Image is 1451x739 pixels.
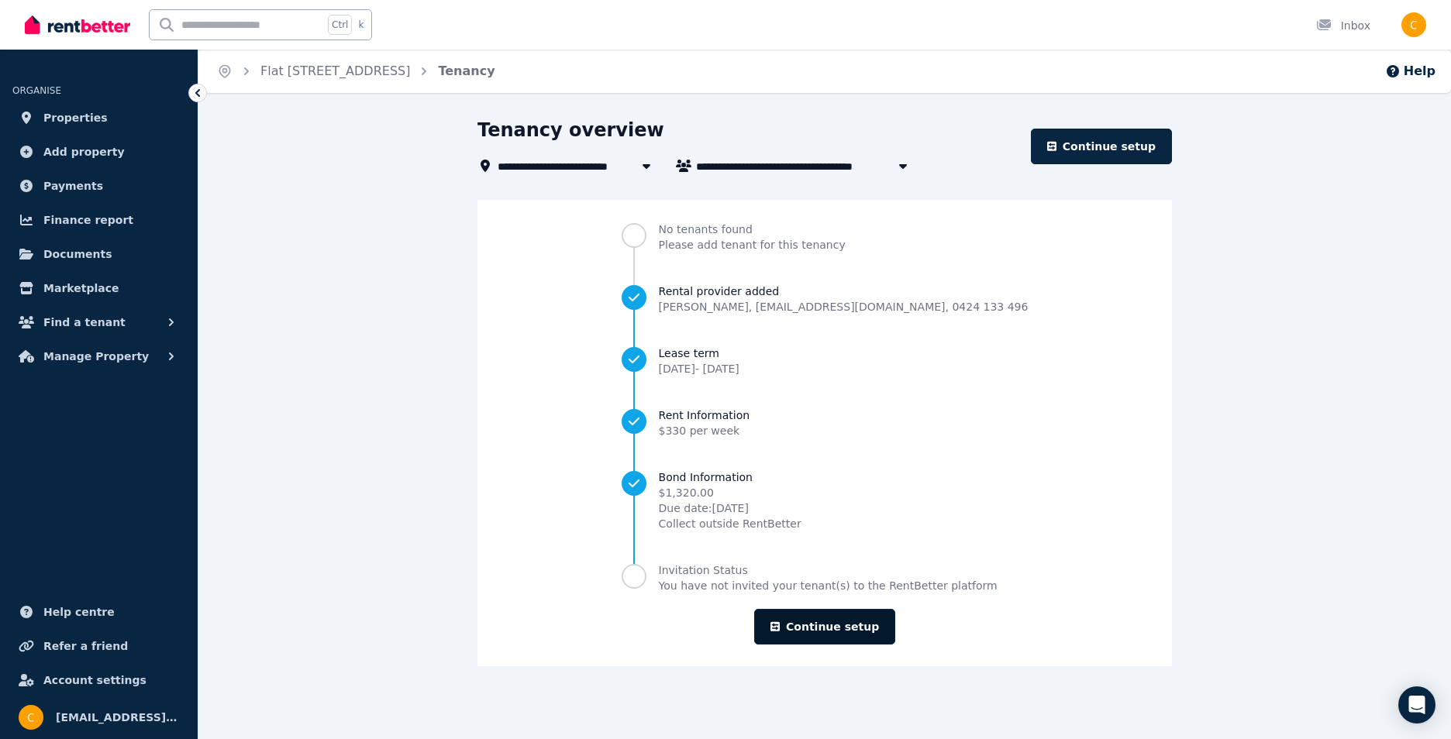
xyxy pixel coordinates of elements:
span: Invitation Status [659,562,998,578]
img: RentBetter [25,13,130,36]
span: Help centre [43,603,115,621]
a: Add property [12,136,185,167]
img: catchcattsy.56@gmail.com [1401,12,1426,37]
span: No tenants found [659,222,846,237]
button: Find a tenant [12,307,185,338]
span: [PERSON_NAME] , [EMAIL_ADDRESS][DOMAIN_NAME] , 0424 133 496 [659,299,1029,315]
a: Properties [12,102,185,133]
span: Bond Information [659,469,801,485]
span: Find a tenant [43,313,126,332]
span: Rent Information [659,407,750,423]
a: Bond Information$1,320.00Due date:[DATE]Collect outside RentBetter [622,469,1029,531]
span: [EMAIL_ADDRESS][DOMAIN_NAME] [56,708,179,727]
a: Payments [12,170,185,201]
a: Help centre [12,596,185,627]
span: Please add tenant for this tenancy [659,237,846,253]
a: Marketplace [12,273,185,304]
a: Lease term[DATE]- [DATE] [622,345,1029,376]
div: Inbox [1316,18,1370,33]
a: No tenants foundPlease add tenant for this tenancy [622,222,1029,253]
span: Documents [43,245,112,263]
span: Lease term [659,345,739,361]
span: Finance report [43,211,133,229]
span: Refer a friend [43,637,128,655]
button: Help [1385,62,1435,81]
span: Due date: [DATE] [659,500,801,516]
span: Marketplace [43,279,119,297]
span: Ctrl [328,15,352,35]
span: Add property [43,143,125,161]
div: Open Intercom Messenger [1398,686,1435,724]
a: Refer a friend [12,631,185,662]
span: Properties [43,108,108,127]
a: Finance report [12,205,185,235]
span: Manage Property [43,347,149,366]
span: Rental provider added [659,284,1029,299]
a: Documents [12,239,185,270]
a: Invitation StatusYou have not invited your tenant(s) to the RentBetter platform [622,562,1029,593]
nav: Breadcrumb [198,50,514,93]
span: [DATE] - [DATE] [659,363,739,375]
a: Tenancy [438,64,495,78]
span: $330 per week [659,424,740,437]
h1: Tenancy overview [477,118,664,143]
button: Manage Property [12,341,185,372]
a: Rent Information$330 per week [622,407,1029,438]
span: Payments [43,177,103,195]
a: Account settings [12,665,185,696]
span: Collect outside RentBetter [659,516,801,531]
span: ORGANISE [12,85,61,96]
span: You have not invited your tenant(s) to the RentBetter platform [659,578,998,593]
a: Continue setup [754,609,895,644]
span: k [358,19,364,31]
a: Rental provider added[PERSON_NAME], [EMAIL_ADDRESS][DOMAIN_NAME], 0424 133 496 [622,284,1029,315]
img: catchcattsy.56@gmail.com [19,705,43,730]
span: $1,320.00 [659,485,801,500]
a: Continue setup [1031,129,1172,164]
nav: Progress [622,222,1029,593]
span: Account settings [43,671,146,689]
a: Flat [STREET_ADDRESS] [260,64,410,78]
